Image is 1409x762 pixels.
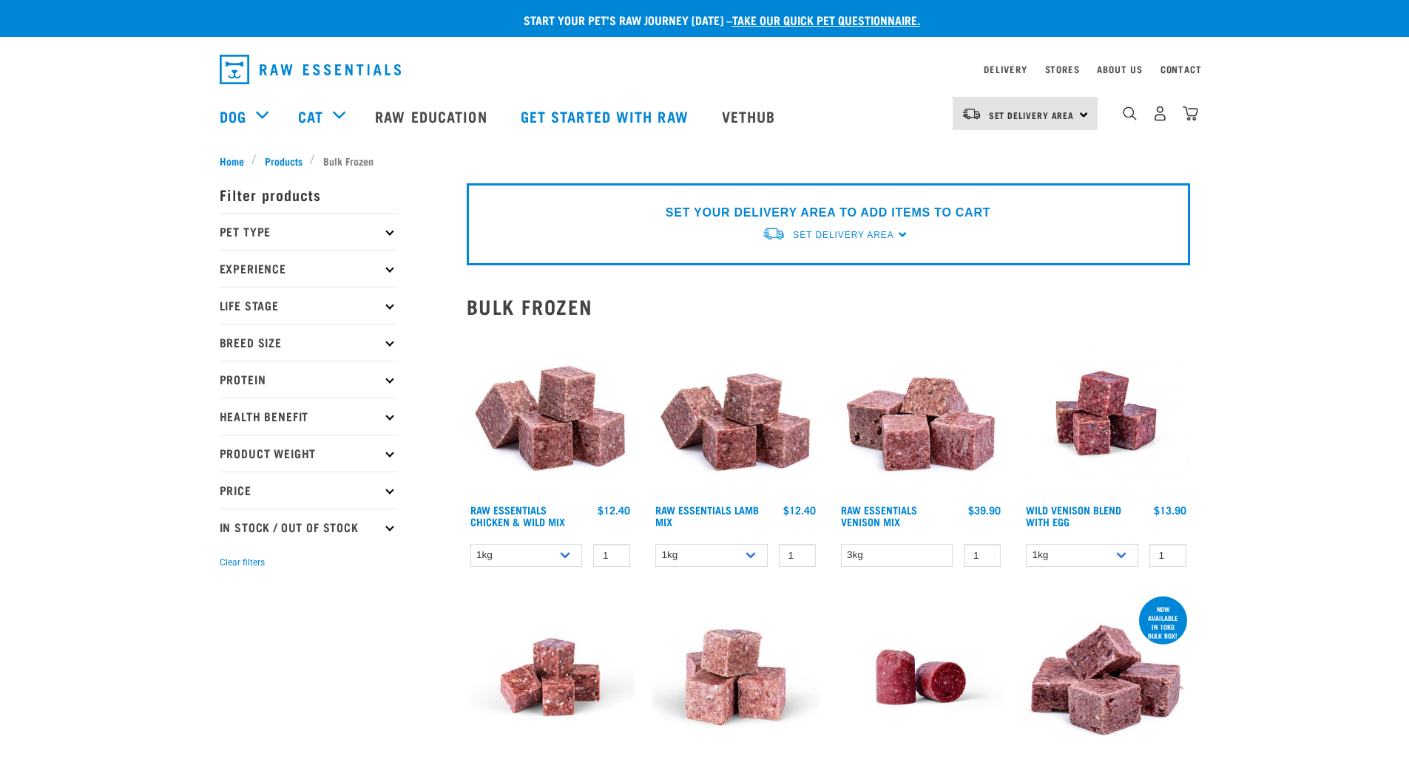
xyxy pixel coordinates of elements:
img: van-moving.png [762,226,785,242]
img: home-icon-1@2x.png [1123,106,1137,120]
div: now available in 10kg bulk box! [1139,598,1187,647]
p: In Stock / Out Of Stock [220,508,397,545]
img: ?1041 RE Lamb Mix 01 [652,330,820,497]
img: Beef Mackerel 1 [467,593,635,761]
p: Price [220,472,397,508]
div: $39.90 [968,504,1001,516]
p: Filter products [220,176,397,213]
a: Contact [1160,67,1202,72]
a: Wild Venison Blend with Egg [1026,507,1121,524]
img: home-icon@2x.png [1183,106,1198,121]
a: Raw Essentials Venison Mix [841,507,917,524]
a: Delivery [984,67,1027,72]
img: Goat M Ix 38448 [652,593,820,761]
p: Product Weight [220,435,397,472]
img: 1158 Veal Organ Mix 01 [1022,593,1190,761]
button: Clear filters [220,556,265,569]
span: Products [265,153,303,169]
a: Raw Essentials Lamb Mix [655,507,759,524]
input: 1 [964,544,1001,567]
p: Breed Size [220,324,397,361]
nav: dropdown navigation [208,49,1202,90]
a: Raw Essentials Chicken & Wild Mix [470,507,565,524]
p: SET YOUR DELIVERY AREA TO ADD ITEMS TO CART [666,204,990,222]
a: take our quick pet questionnaire. [732,16,920,23]
input: 1 [1149,544,1186,567]
h2: Bulk Frozen [467,295,1190,318]
p: Pet Type [220,213,397,250]
img: Pile Of Cubed Chicken Wild Meat Mix [467,330,635,497]
p: Health Benefit [220,398,397,435]
p: Protein [220,361,397,398]
a: Raw Education [360,86,505,146]
nav: breadcrumbs [220,153,1190,169]
a: Cat [298,105,323,127]
div: $13.90 [1154,504,1186,516]
p: Life Stage [220,287,397,324]
img: Raw Essentials Chicken Lamb Beef Bulk Minced Raw Dog Food Roll Unwrapped [837,593,1005,761]
img: 1113 RE Venison Mix 01 [837,330,1005,497]
p: Experience [220,250,397,287]
img: Venison Egg 1616 [1022,330,1190,497]
a: About Us [1097,67,1142,72]
input: 1 [593,544,630,567]
span: Set Delivery Area [989,112,1075,118]
img: user.png [1152,106,1168,121]
input: 1 [779,544,816,567]
div: $12.40 [598,504,630,516]
a: Home [220,153,252,169]
a: Dog [220,105,246,127]
span: Home [220,153,244,169]
img: van-moving.png [962,107,981,120]
span: Set Delivery Area [793,230,893,240]
div: $12.40 [783,504,816,516]
a: Get started with Raw [506,86,707,146]
a: Stores [1045,67,1080,72]
a: Vethub [707,86,794,146]
a: Products [257,153,310,169]
img: Raw Essentials Logo [220,55,401,84]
